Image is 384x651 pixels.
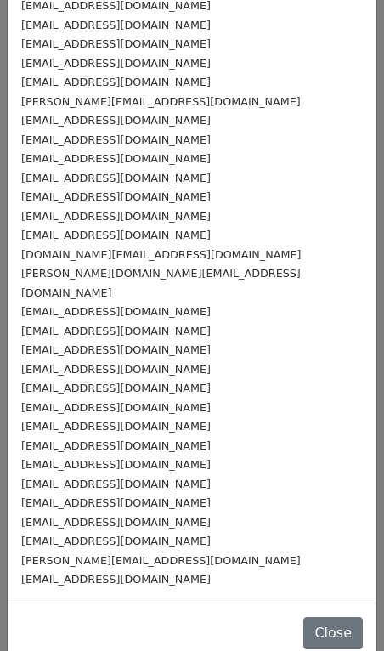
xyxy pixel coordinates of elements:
small: [EMAIL_ADDRESS][DOMAIN_NAME] [21,382,211,394]
small: [EMAIL_ADDRESS][DOMAIN_NAME] [21,420,211,433]
small: [EMAIL_ADDRESS][DOMAIN_NAME] [21,573,211,586]
small: [EMAIL_ADDRESS][DOMAIN_NAME] [21,37,211,50]
small: [EMAIL_ADDRESS][DOMAIN_NAME] [21,325,211,337]
small: [EMAIL_ADDRESS][DOMAIN_NAME] [21,478,211,490]
small: [EMAIL_ADDRESS][DOMAIN_NAME] [21,57,211,70]
small: [EMAIL_ADDRESS][DOMAIN_NAME] [21,210,211,223]
small: [EMAIL_ADDRESS][DOMAIN_NAME] [21,439,211,452]
small: [EMAIL_ADDRESS][DOMAIN_NAME] [21,401,211,414]
iframe: Chat Widget [299,569,384,651]
small: [EMAIL_ADDRESS][DOMAIN_NAME] [21,229,211,241]
small: [EMAIL_ADDRESS][DOMAIN_NAME] [21,152,211,165]
small: [EMAIL_ADDRESS][DOMAIN_NAME] [21,363,211,376]
small: [EMAIL_ADDRESS][DOMAIN_NAME] [21,172,211,184]
small: [EMAIL_ADDRESS][DOMAIN_NAME] [21,114,211,127]
small: [EMAIL_ADDRESS][DOMAIN_NAME] [21,190,211,203]
small: [PERSON_NAME][DOMAIN_NAME][EMAIL_ADDRESS][DOMAIN_NAME] [21,267,301,299]
small: [PERSON_NAME][EMAIL_ADDRESS][DOMAIN_NAME] [21,554,301,567]
small: [EMAIL_ADDRESS][DOMAIN_NAME] [21,516,211,529]
small: [EMAIL_ADDRESS][DOMAIN_NAME] [21,535,211,547]
small: [EMAIL_ADDRESS][DOMAIN_NAME] [21,305,211,318]
small: [EMAIL_ADDRESS][DOMAIN_NAME] [21,19,211,31]
small: [EMAIL_ADDRESS][DOMAIN_NAME] [21,133,211,146]
small: [PERSON_NAME][EMAIL_ADDRESS][DOMAIN_NAME] [21,95,301,108]
small: [EMAIL_ADDRESS][DOMAIN_NAME] [21,76,211,88]
small: [EMAIL_ADDRESS][DOMAIN_NAME] [21,343,211,356]
small: [EMAIL_ADDRESS][DOMAIN_NAME] [21,496,211,509]
small: [EMAIL_ADDRESS][DOMAIN_NAME] [21,458,211,471]
small: [DOMAIN_NAME][EMAIL_ADDRESS][DOMAIN_NAME] [21,248,301,261]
